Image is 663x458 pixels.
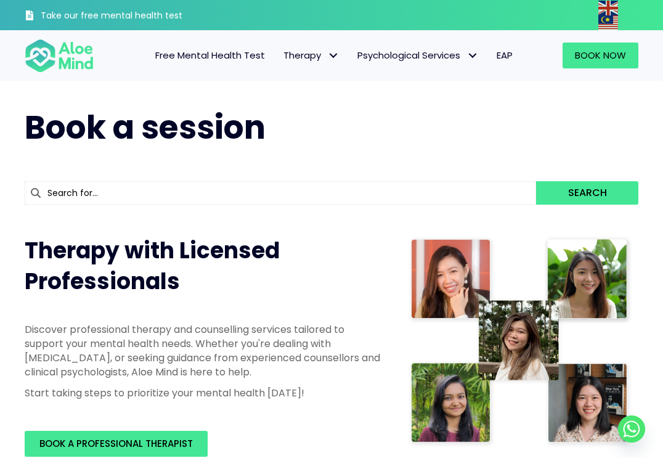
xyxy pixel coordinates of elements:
a: Take our free mental health test [25,3,214,30]
span: Therapy [283,49,339,62]
img: ms [598,15,618,30]
span: EAP [497,49,513,62]
a: Whatsapp [618,415,645,443]
span: Book Now [575,49,626,62]
span: Therapy: submenu [324,47,342,65]
span: Therapy with Licensed Professionals [25,235,280,297]
a: Free Mental Health Test [146,43,274,68]
span: BOOK A PROFESSIONAL THERAPIST [39,437,193,450]
a: Psychological ServicesPsychological Services: submenu [348,43,487,68]
input: Search for... [25,181,536,205]
a: Malay [598,15,619,30]
p: Start taking steps to prioritize your mental health [DATE]! [25,386,383,400]
h3: Take our free mental health test [41,10,214,22]
button: Search [536,181,638,205]
a: TherapyTherapy: submenu [274,43,348,68]
img: en [598,1,618,15]
span: Psychological Services: submenu [463,47,481,65]
a: BOOK A PROFESSIONAL THERAPIST [25,431,208,457]
img: Therapist collage [408,235,632,448]
span: Psychological Services [357,49,478,62]
span: Free Mental Health Test [155,49,265,62]
p: Discover professional therapy and counselling services tailored to support your mental health nee... [25,322,383,380]
nav: Menu [106,43,522,68]
span: Book a session [25,105,266,150]
a: EAP [487,43,522,68]
img: Aloe mind Logo [25,38,94,73]
a: Book Now [563,43,638,68]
